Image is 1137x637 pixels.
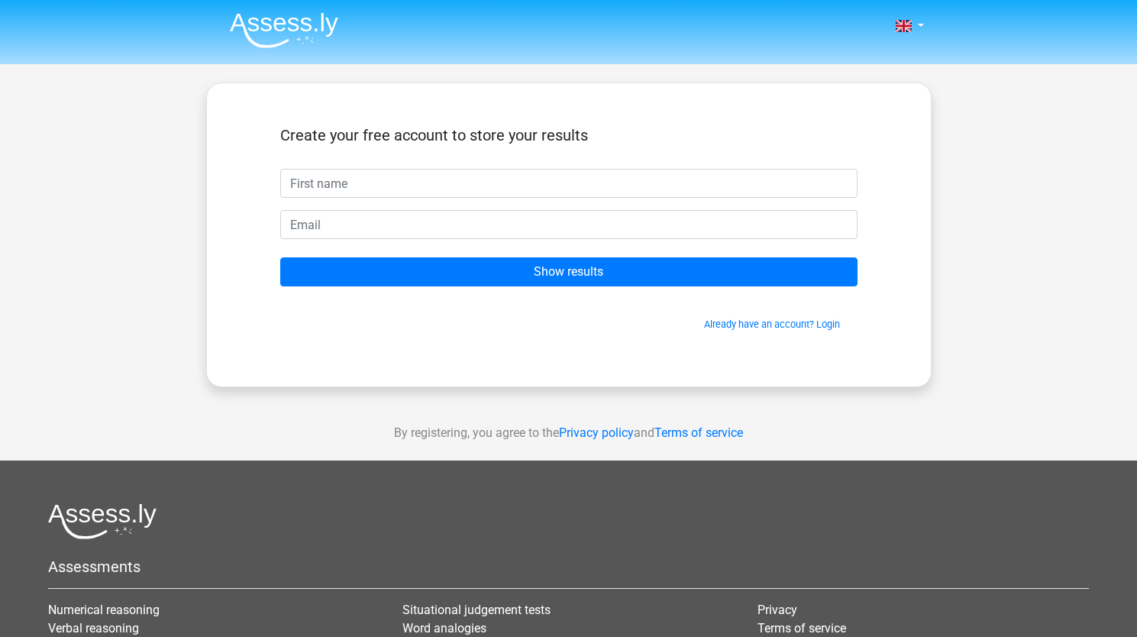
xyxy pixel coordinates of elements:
[402,603,551,617] a: Situational judgement tests
[280,169,858,198] input: First name
[48,503,157,539] img: Assessly logo
[48,621,139,635] a: Verbal reasoning
[280,126,858,144] h5: Create your free account to store your results
[280,210,858,239] input: Email
[48,603,160,617] a: Numerical reasoning
[48,558,1089,576] h5: Assessments
[230,12,338,48] img: Assessly
[757,603,797,617] a: Privacy
[559,425,634,440] a: Privacy policy
[280,257,858,286] input: Show results
[704,318,840,330] a: Already have an account? Login
[654,425,743,440] a: Terms of service
[757,621,846,635] a: Terms of service
[402,621,486,635] a: Word analogies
